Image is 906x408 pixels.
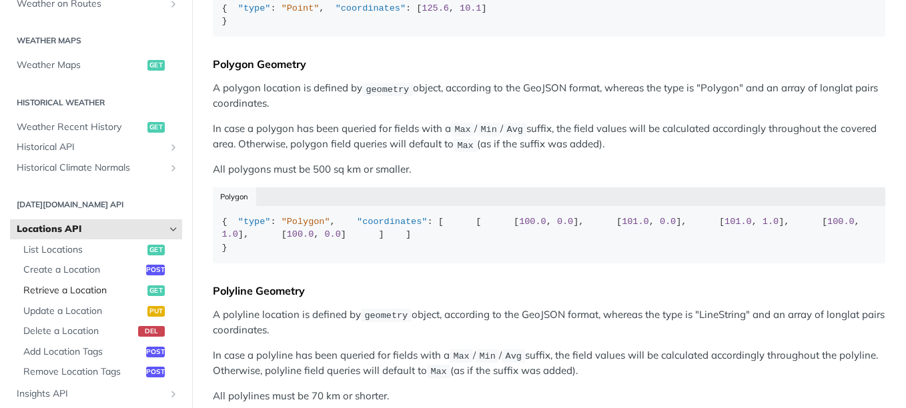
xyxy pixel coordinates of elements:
[23,263,143,277] span: Create a Location
[10,55,182,75] a: Weather Mapsget
[213,284,885,297] div: Polyline Geometry
[10,384,182,404] a: Insights APIShow subpages for Insights API
[17,362,182,382] a: Remove Location Tagspost
[430,367,446,377] span: Max
[336,3,406,13] span: "coordinates"
[457,140,473,150] span: Max
[23,243,144,257] span: List Locations
[17,281,182,301] a: Retrieve a Locationget
[17,342,182,362] a: Add Location Tagspost
[17,121,144,134] span: Weather Recent History
[17,223,165,236] span: Locations API
[10,35,182,47] h2: Weather Maps
[147,285,165,296] span: get
[213,348,885,379] p: In case a polyline has been queried for fields with a / / suffix, the field values will be calcul...
[168,142,179,153] button: Show subpages for Historical API
[146,347,165,357] span: post
[460,3,481,13] span: 10.1
[213,57,885,71] div: Polygon Geometry
[287,229,314,239] span: 100.0
[17,141,165,154] span: Historical API
[23,365,143,379] span: Remove Location Tags
[147,60,165,71] span: get
[366,84,409,94] span: geometry
[213,81,885,111] p: A polygon location is defined by object, according to the GeoJSON format, whereas the type is "Po...
[238,3,271,13] span: "type"
[827,217,855,227] span: 100.0
[147,245,165,255] span: get
[453,351,469,361] span: Max
[357,217,427,227] span: "coordinates"
[10,199,182,211] h2: [DATE][DOMAIN_NAME] API
[17,321,182,341] a: Delete a Locationdel
[138,326,165,337] span: del
[507,125,523,135] span: Avg
[17,59,144,72] span: Weather Maps
[725,217,752,227] span: 101.0
[146,367,165,377] span: post
[282,3,320,13] span: "Point"
[282,217,330,227] span: "Polygon"
[213,389,885,404] p: All polylines must be 70 km or shorter.
[17,240,182,260] a: List Locationsget
[10,219,182,239] a: Locations APIHide subpages for Locations API
[23,325,135,338] span: Delete a Location
[222,2,877,28] div: { : , : [ , ] }
[454,125,470,135] span: Max
[147,306,165,317] span: put
[660,217,676,227] span: 0.0
[23,305,144,318] span: Update a Location
[17,301,182,321] a: Update a Locationput
[10,137,182,157] a: Historical APIShow subpages for Historical API
[168,389,179,399] button: Show subpages for Insights API
[17,387,165,401] span: Insights API
[213,307,885,338] p: A polyline location is defined by object, according to the GeoJSON format, whereas the type is "L...
[506,351,522,361] span: Avg
[146,265,165,275] span: post
[222,215,877,255] div: { : , : [ [ [ , ], [ , ], [ , ], [ , ], [ , ] ] ] }
[23,345,143,359] span: Add Location Tags
[10,117,182,137] a: Weather Recent Historyget
[422,3,449,13] span: 125.6
[10,158,182,178] a: Historical Climate NormalsShow subpages for Historical Climate Normals
[23,284,144,297] span: Retrieve a Location
[557,217,573,227] span: 0.0
[364,311,408,321] span: geometry
[763,217,779,227] span: 1.0
[213,121,885,153] p: In case a polygon has been queried for fields with a / / suffix, the field values will be calcula...
[10,97,182,109] h2: Historical Weather
[622,217,649,227] span: 101.0
[147,122,165,133] span: get
[17,260,182,280] a: Create a Locationpost
[222,229,238,239] span: 1.0
[168,163,179,173] button: Show subpages for Historical Climate Normals
[238,217,271,227] span: "type"
[168,224,179,235] button: Hide subpages for Locations API
[519,217,546,227] span: 100.0
[324,229,340,239] span: 0.0
[480,125,496,135] span: Min
[213,162,885,177] p: All polygons must be 500 sq km or smaller.
[17,161,165,175] span: Historical Climate Normals
[479,351,495,361] span: Min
